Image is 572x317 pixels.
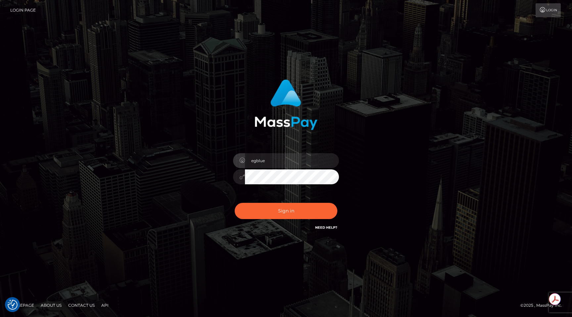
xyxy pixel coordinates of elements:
button: Sign in [235,203,337,219]
div: © 2025 , MassPay Inc. [520,302,567,309]
a: Contact Us [66,300,97,310]
a: API [99,300,111,310]
a: Homepage [7,300,37,310]
button: Consent Preferences [8,300,18,310]
img: MassPay Login [255,79,317,130]
img: Revisit consent button [8,300,18,310]
a: Login [536,3,561,17]
a: Login Page [10,3,36,17]
input: Username... [245,153,339,168]
a: About Us [38,300,64,310]
a: Need Help? [315,225,337,230]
